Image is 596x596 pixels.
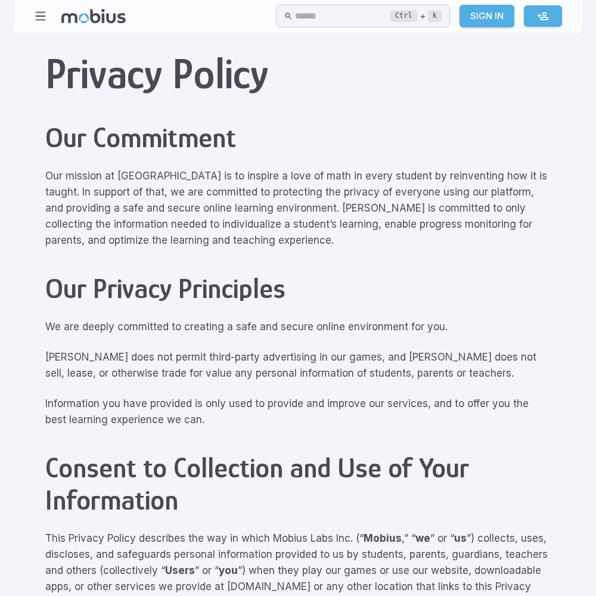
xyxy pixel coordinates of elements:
[364,532,402,544] strong: Mobius
[45,349,551,381] p: [PERSON_NAME] does not permit third-party advertising in our games, and [PERSON_NAME] does not se...
[390,9,442,23] div: +
[45,122,551,154] h2: Our Commitment
[45,49,551,98] h1: Privacy Policy
[45,319,551,335] p: We are deeply committed to creating a safe and secure online environment for you.
[454,532,467,544] strong: us
[165,564,195,576] strong: Users
[390,10,417,22] kbd: Ctrl
[219,564,238,576] strong: you
[45,452,551,516] h2: Consent to Collection and Use of Your Information
[45,396,551,428] p: Information you have provided is only used to provide and improve our services, and to offer you ...
[415,532,430,544] strong: we
[45,272,551,305] h2: Our Privacy Principles
[428,10,442,22] kbd: k
[45,168,551,249] p: Our mission at [GEOGRAPHIC_DATA] is to inspire a love of math in every student by reinventing how...
[460,5,514,27] a: Sign In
